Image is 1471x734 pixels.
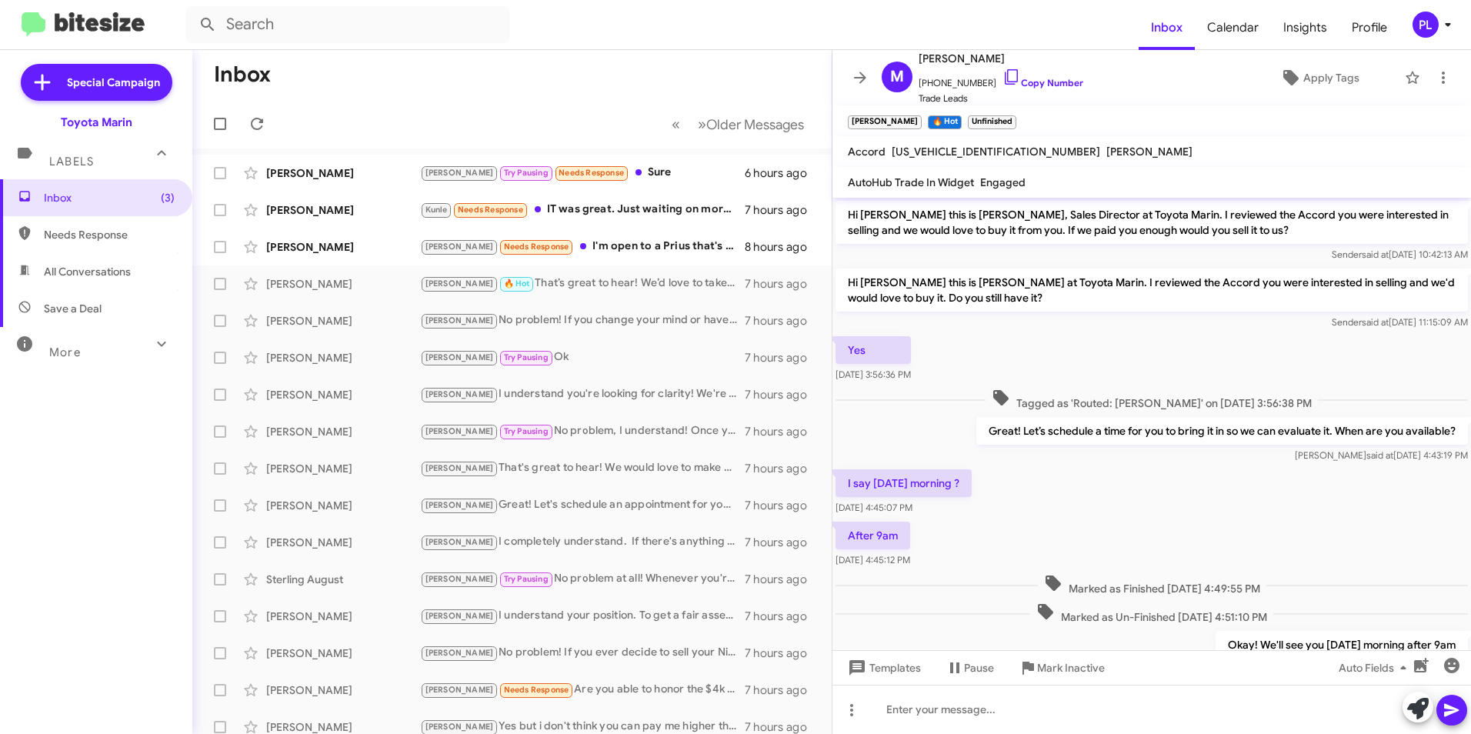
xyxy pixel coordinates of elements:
span: Try Pausing [504,352,549,362]
span: [PERSON_NAME] [425,537,494,547]
span: [PERSON_NAME] [425,611,494,621]
span: [PERSON_NAME] [425,352,494,362]
p: Great! Let’s schedule a time for you to bring it in so we can evaluate it. When are you available? [976,417,1468,445]
span: Kunle [425,205,448,215]
button: Auto Fields [1326,654,1425,682]
span: Labels [49,155,94,168]
div: That's great to hear! We would love to make you an offer on your Outback. When would be a good ti... [420,459,745,477]
span: » [698,115,706,134]
span: Needs Response [504,242,569,252]
div: I'm open to a Prius that's 2020 or newer, since I would like the Apple CarPlay feature [420,238,745,255]
div: PL [1413,12,1439,38]
span: [PERSON_NAME] [425,722,494,732]
div: IT was great. Just waiting on more options! [420,201,745,219]
div: 7 hours ago [745,572,819,587]
div: Sure [420,164,745,182]
div: 7 hours ago [745,535,819,550]
a: Inbox [1139,5,1195,50]
div: [PERSON_NAME] [266,461,420,476]
span: Older Messages [706,116,804,133]
p: Yes [836,336,911,364]
span: said at [1362,316,1389,328]
span: said at [1362,249,1389,260]
span: Try Pausing [504,426,549,436]
div: [PERSON_NAME] [266,239,420,255]
nav: Page navigation example [663,108,813,140]
span: Needs Response [44,227,175,242]
a: Calendar [1195,5,1271,50]
span: [PERSON_NAME] [425,500,494,510]
button: PL [1399,12,1454,38]
span: AutoHub Trade In Widget [848,175,974,189]
span: Try Pausing [504,574,549,584]
div: 7 hours ago [745,424,819,439]
div: 7 hours ago [745,461,819,476]
span: [PERSON_NAME] [425,279,494,289]
span: Sender [DATE] 11:15:09 AM [1332,316,1468,328]
a: Copy Number [1002,77,1083,88]
div: Great! Let's schedule an appointment for you to bring in your Model S. What day and time works be... [420,496,745,514]
div: Sterling August [266,572,420,587]
span: Save a Deal [44,301,102,316]
span: Marked as Un-Finished [DATE] 4:51:10 PM [1030,602,1273,625]
span: M [890,65,904,89]
p: Hi [PERSON_NAME] this is [PERSON_NAME] at Toyota Marin. I reviewed the Accord you were interested... [836,269,1468,312]
span: said at [1366,449,1393,461]
span: Needs Response [504,685,569,695]
span: [PERSON_NAME] [425,168,494,178]
span: [US_VEHICLE_IDENTIFICATION_NUMBER] [892,145,1100,158]
div: I completely understand. If there's anything we can do to assist please let us know! Thank you! [420,533,745,551]
span: Profile [1339,5,1399,50]
span: [DATE] 4:45:12 PM [836,554,910,566]
span: Pause [964,654,994,682]
div: 7 hours ago [745,313,819,329]
span: [PERSON_NAME] [425,315,494,325]
div: That’s great to hear! We’d love to take a look at your Ls and make you an offer. When can you com... [420,275,745,292]
div: Ok [420,349,745,366]
span: [PERSON_NAME] [425,389,494,399]
button: Templates [832,654,933,682]
div: No problem! If you change your mind or have any questions about your Tacoma Double Cab, feel free... [420,312,745,329]
div: 7 hours ago [745,202,819,218]
div: 7 hours ago [745,646,819,661]
span: Accord [848,145,886,158]
span: Needs Response [458,205,523,215]
p: Hi [PERSON_NAME] this is [PERSON_NAME], Sales Director at Toyota Marin. I reviewed the Accord you... [836,201,1468,244]
div: 7 hours ago [745,609,819,624]
div: [PERSON_NAME] [266,276,420,292]
div: 7 hours ago [745,276,819,292]
span: Engaged [980,175,1026,189]
span: [PERSON_NAME] [919,49,1083,68]
div: [PERSON_NAME] [266,202,420,218]
div: [PERSON_NAME] [266,350,420,365]
span: Auto Fields [1339,654,1413,682]
div: No problem! If you ever decide to sell your Niro Ev in the future, feel free to reach out. Have a... [420,644,745,662]
span: [PERSON_NAME] [425,426,494,436]
span: [PERSON_NAME] [425,574,494,584]
div: [PERSON_NAME] [266,646,420,661]
button: Mark Inactive [1006,654,1117,682]
div: [PERSON_NAME] [266,498,420,513]
span: Try Pausing [504,168,549,178]
span: Marked as Finished [DATE] 4:49:55 PM [1038,574,1266,596]
span: (3) [161,190,175,205]
span: [PERSON_NAME] [425,242,494,252]
a: Insights [1271,5,1339,50]
span: More [49,345,81,359]
span: [PERSON_NAME] [DATE] 4:43:19 PM [1295,449,1468,461]
div: [PERSON_NAME] [266,609,420,624]
div: Toyota Marin [61,115,132,130]
button: Apply Tags [1241,64,1397,92]
span: [PERSON_NAME] [425,648,494,658]
span: [PERSON_NAME] [1106,145,1192,158]
span: [PERSON_NAME] [425,463,494,473]
small: Unfinished [968,115,1016,129]
small: 🔥 Hot [928,115,961,129]
span: Mark Inactive [1037,654,1105,682]
div: [PERSON_NAME] [266,387,420,402]
span: All Conversations [44,264,131,279]
span: « [672,115,680,134]
button: Previous [662,108,689,140]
